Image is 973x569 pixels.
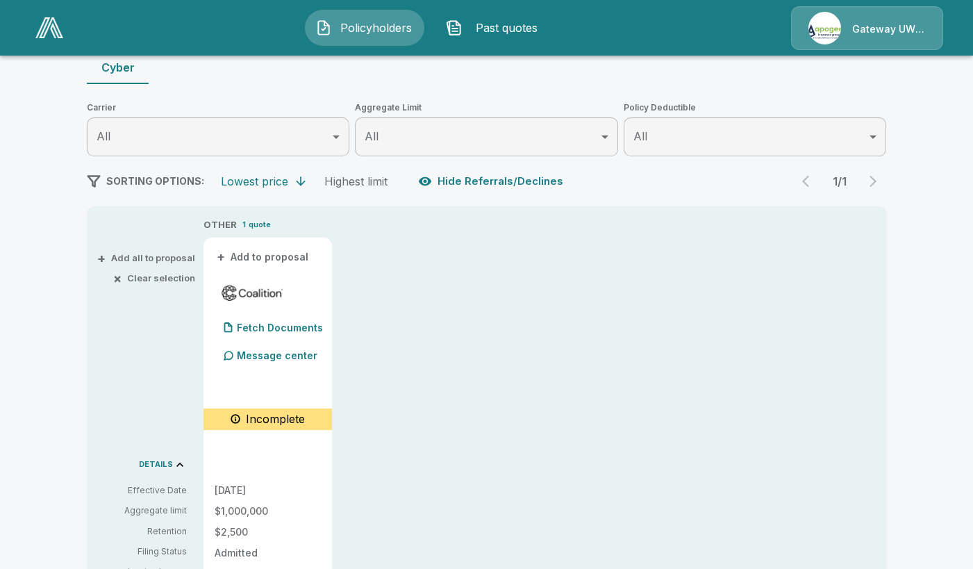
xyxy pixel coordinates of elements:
button: +Add all to proposal [100,254,195,263]
button: Past quotes IconPast quotes [435,10,555,46]
p: quote [249,219,271,231]
span: All [97,129,110,143]
button: Cyber [87,51,149,84]
span: Carrier [87,101,350,115]
button: Policyholders IconPolicyholders [305,10,424,46]
a: Agency IconGateway UW dba Apogee [791,6,943,50]
span: All [633,129,647,143]
span: × [113,274,122,283]
p: Admitted [215,548,321,558]
span: SORTING OPTIONS: [106,175,204,187]
img: Past quotes Icon [446,19,463,36]
p: $1,000,000 [215,506,321,516]
p: 1 [242,219,246,231]
div: Needs to be edited or resubmitted to be able to be bound [203,409,332,430]
span: Policyholders [338,19,414,36]
p: $2,500 [215,527,321,537]
p: Retention [98,525,187,538]
span: Aggregate Limit [355,101,618,115]
img: Agency Icon [808,12,841,44]
p: Filing Status [98,545,187,558]
button: Hide Referrals/Declines [415,168,569,195]
span: + [217,252,225,262]
button: +Add to proposal [215,249,312,265]
p: OTHER [203,218,237,232]
p: 1 / 1 [826,176,854,187]
p: DETAILS [139,461,173,468]
p: Incomplete [246,411,305,427]
img: Policyholders Icon [315,19,332,36]
p: Effective Date [98,484,187,497]
div: Highest limit [324,174,388,188]
span: + [97,254,106,263]
span: All [365,129,379,143]
p: Aggregate limit [98,504,187,517]
button: ×Clear selection [116,274,195,283]
span: Past quotes [468,19,544,36]
p: [DATE] [215,486,321,495]
p: Gateway UW dba Apogee [852,22,926,36]
div: Lowest price [221,174,288,188]
p: Message center [237,348,317,363]
p: Fetch Documents [237,323,323,333]
img: AA Logo [35,17,63,38]
span: Policy Deductible [624,101,887,115]
img: coalitioncyberadmitted [220,282,285,303]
